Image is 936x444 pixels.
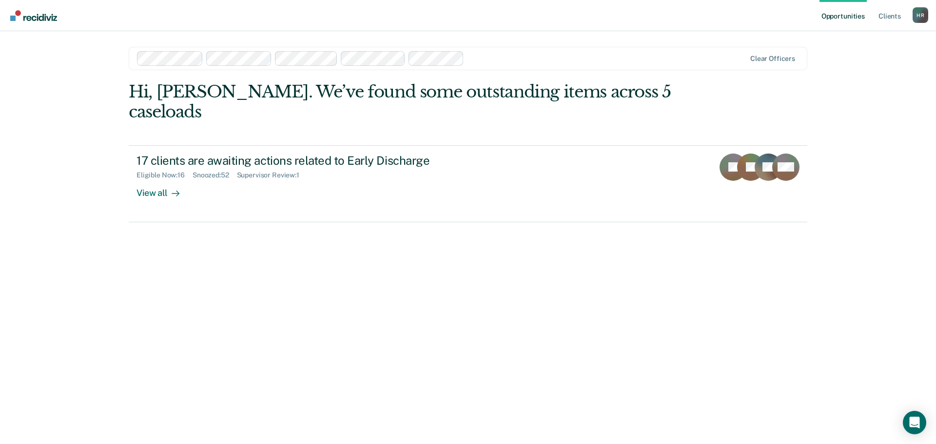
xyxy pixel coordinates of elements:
[750,55,795,63] div: Clear officers
[10,10,57,21] img: Recidiviz
[136,154,479,168] div: 17 clients are awaiting actions related to Early Discharge
[237,171,307,179] div: Supervisor Review : 1
[136,179,191,198] div: View all
[129,145,807,222] a: 17 clients are awaiting actions related to Early DischargeEligible Now:16Snoozed:52Supervisor Rev...
[193,171,237,179] div: Snoozed : 52
[903,411,926,434] div: Open Intercom Messenger
[129,82,672,122] div: Hi, [PERSON_NAME]. We’ve found some outstanding items across 5 caseloads
[136,171,193,179] div: Eligible Now : 16
[913,7,928,23] div: H R
[913,7,928,23] button: Profile dropdown button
